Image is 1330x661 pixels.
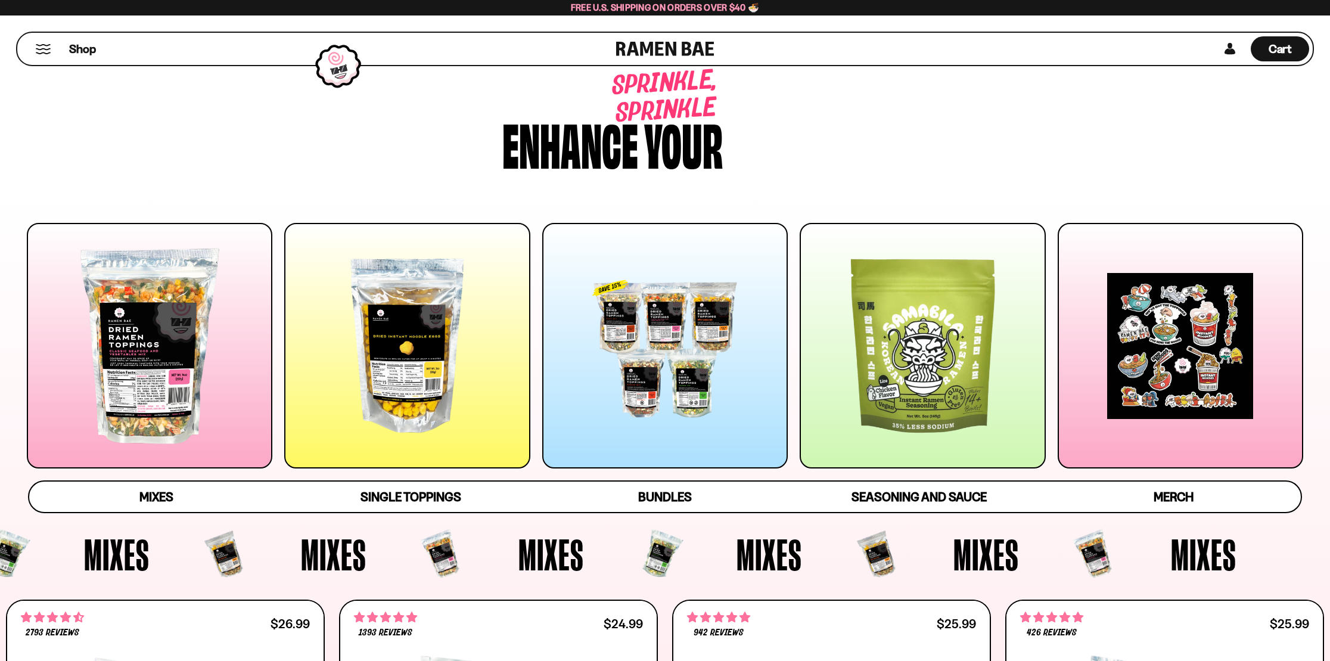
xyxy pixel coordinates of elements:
span: 4.76 stars [1020,610,1083,625]
span: Single Toppings [361,489,461,504]
span: Shop [69,41,96,57]
span: 942 reviews [694,628,744,638]
div: your [644,114,723,171]
span: 4.68 stars [21,610,84,625]
a: Bundles [538,482,793,512]
div: $26.99 [271,618,310,629]
span: 2793 reviews [26,628,79,638]
div: Cart [1251,33,1309,65]
span: Mixes [953,533,1019,577]
span: Mixes [518,533,584,577]
span: Mixes [84,533,150,577]
span: 426 reviews [1027,628,1077,638]
span: Free U.S. Shipping on Orders over $40 🍜 [571,2,760,13]
span: Mixes [301,533,366,577]
span: 4.76 stars [354,610,417,625]
div: $24.99 [604,618,643,629]
button: Mobile Menu Trigger [35,44,51,54]
a: Merch [1046,482,1301,512]
div: $25.99 [1270,618,1309,629]
a: Shop [69,36,96,61]
div: Enhance [502,114,638,171]
a: Single Toppings [284,482,538,512]
a: Mixes [29,482,284,512]
span: Mixes [139,489,173,504]
span: Bundles [638,489,692,504]
span: 4.75 stars [687,610,750,625]
span: Merch [1154,489,1194,504]
div: $25.99 [937,618,976,629]
span: Mixes [737,533,802,577]
span: Seasoning and Sauce [852,489,987,504]
span: 1393 reviews [359,628,412,638]
span: Cart [1269,42,1292,56]
a: Seasoning and Sauce [792,482,1046,512]
span: Mixes [1171,533,1236,577]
